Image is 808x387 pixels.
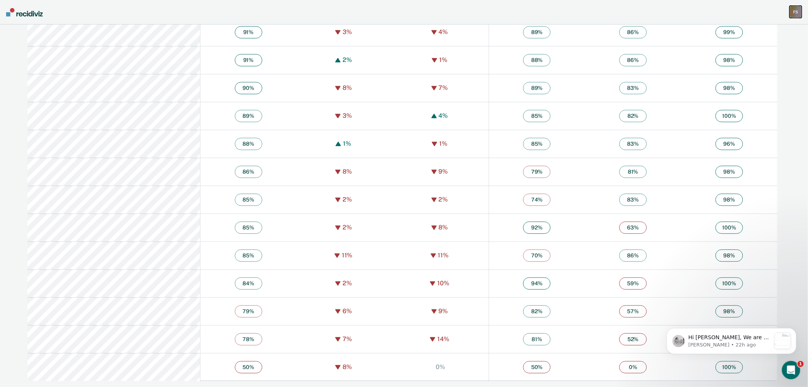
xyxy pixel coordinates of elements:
[716,138,743,150] span: 96 %
[619,138,647,150] span: 83 %
[523,110,551,122] span: 85 %
[235,221,262,234] span: 85 %
[235,333,262,345] span: 78 %
[655,313,808,366] iframe: Intercom notifications message
[341,56,354,63] div: 2%
[619,110,647,122] span: 82 %
[235,138,262,150] span: 88 %
[619,277,647,289] span: 59 %
[437,168,450,175] div: 9%
[716,54,743,66] span: 98 %
[523,361,551,373] span: 50 %
[341,140,353,147] div: 1%
[6,8,43,16] img: Recidiviz
[523,333,551,345] span: 81 %
[437,307,450,315] div: 9%
[716,221,743,234] span: 100 %
[235,249,262,262] span: 85 %
[235,26,262,38] span: 91 %
[619,333,647,345] span: 52 %
[235,361,262,373] span: 50 %
[235,305,262,317] span: 79 %
[341,196,354,203] div: 2%
[716,361,743,373] span: 100 %
[235,82,262,94] span: 90 %
[341,280,354,287] div: 2%
[437,224,450,231] div: 8%
[235,277,262,289] span: 84 %
[341,224,354,231] div: 2%
[341,307,354,315] div: 6%
[716,305,743,317] span: 98 %
[716,193,743,206] span: 98 %
[235,166,262,178] span: 86 %
[619,54,647,66] span: 86 %
[798,361,804,367] span: 1
[436,252,451,259] div: 11%
[619,166,647,178] span: 81 %
[341,363,354,371] div: 8%
[716,26,743,38] span: 99 %
[716,249,743,262] span: 98 %
[523,138,551,150] span: 85 %
[523,54,551,66] span: 88 %
[523,249,551,262] span: 70 %
[235,110,262,122] span: 89 %
[619,249,647,262] span: 86 %
[437,56,449,63] div: 1%
[523,277,551,289] span: 94 %
[341,168,354,175] div: 8%
[235,193,262,206] span: 85 %
[340,252,355,259] div: 11%
[716,82,743,94] span: 98 %
[523,82,551,94] span: 89 %
[619,26,647,38] span: 86 %
[619,193,647,206] span: 83 %
[716,277,743,289] span: 100 %
[437,112,450,119] div: 4%
[435,280,451,287] div: 10%
[235,54,262,66] span: 91 %
[523,193,551,206] span: 74 %
[716,166,743,178] span: 98 %
[523,221,551,234] span: 92 %
[341,28,354,36] div: 3%
[716,110,743,122] span: 100 %
[782,361,800,379] iframe: Intercom live chat
[341,84,354,91] div: 8%
[437,140,449,147] div: 1%
[619,82,647,94] span: 83 %
[437,196,450,203] div: 2%
[434,363,448,371] div: 0%
[341,335,354,343] div: 7%
[435,335,451,343] div: 14%
[437,28,450,36] div: 4%
[437,84,450,91] div: 7%
[341,112,354,119] div: 3%
[523,26,551,38] span: 89 %
[619,305,647,317] span: 57 %
[790,6,802,18] button: FS
[619,361,647,373] span: 0 %
[790,6,802,18] div: F S
[523,166,551,178] span: 79 %
[523,305,551,317] span: 82 %
[619,221,647,234] span: 63 %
